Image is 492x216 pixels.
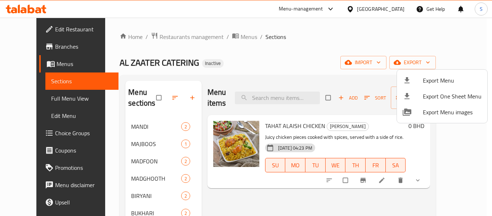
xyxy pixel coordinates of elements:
span: Export Menu [423,76,482,85]
span: Export Menu images [423,108,482,116]
span: Export One Sheet Menu [423,92,482,101]
li: Export Menu images [397,104,487,120]
li: Export menu items [397,72,487,88]
li: Export one sheet menu items [397,88,487,104]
